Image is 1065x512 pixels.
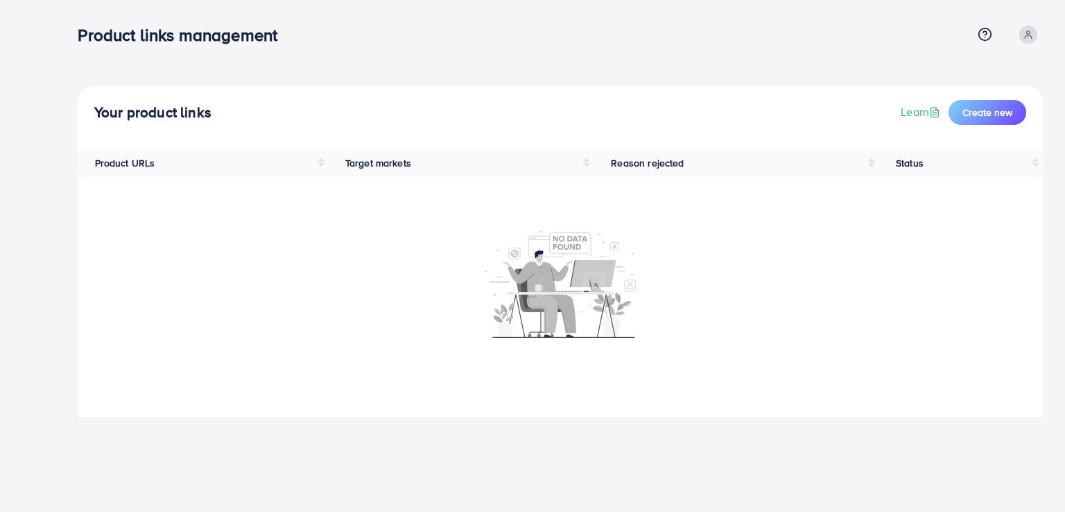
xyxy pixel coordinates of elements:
button: Create new [949,100,1026,125]
span: Product URLs [95,156,155,170]
h4: Your product links [94,104,211,121]
h3: Product links management [78,25,288,45]
img: No account [485,229,636,338]
span: Status [896,156,924,170]
span: Create new [962,105,1012,119]
span: Target markets [345,156,411,170]
span: Reason rejected [611,156,684,170]
a: Learn [901,104,943,120]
